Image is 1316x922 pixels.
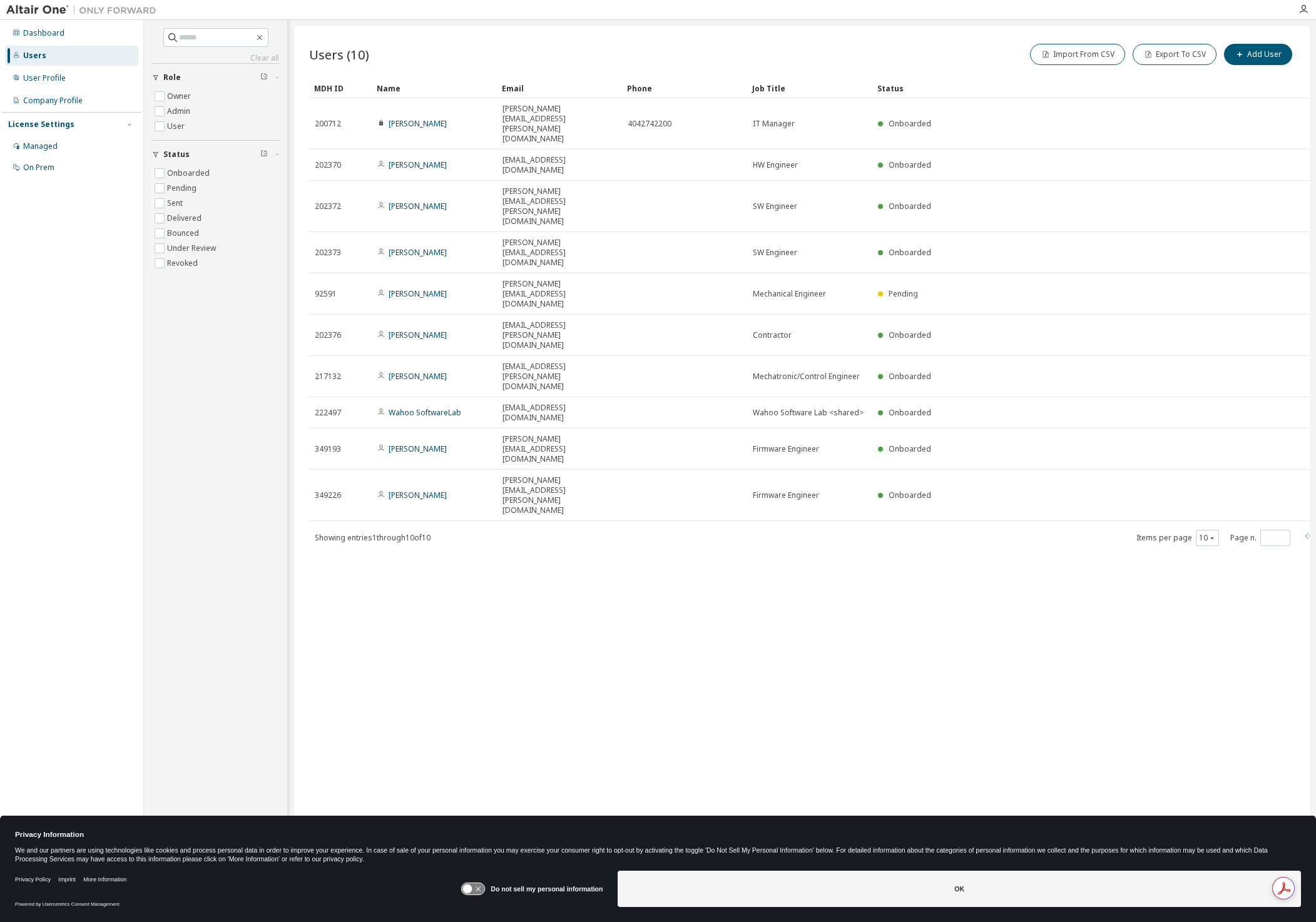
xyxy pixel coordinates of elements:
span: Onboarded [889,247,931,258]
span: [EMAIL_ADDRESS][PERSON_NAME][DOMAIN_NAME] [502,320,616,350]
label: Pending [167,181,199,196]
span: [PERSON_NAME][EMAIL_ADDRESS][DOMAIN_NAME] [502,238,616,268]
span: Users (10) [309,46,369,63]
div: On Prem [23,163,54,173]
a: [PERSON_NAME] [389,443,447,454]
span: [PERSON_NAME][EMAIL_ADDRESS][DOMAIN_NAME] [502,434,616,464]
a: [PERSON_NAME] [389,118,447,129]
button: Status [152,141,279,168]
label: Owner [167,89,193,104]
span: Onboarded [889,201,931,211]
div: Job Title [752,78,867,98]
span: Onboarded [889,371,931,382]
div: Name [377,78,492,98]
a: [PERSON_NAME] [389,160,447,170]
span: 200712 [315,119,341,129]
div: License Settings [8,119,74,129]
div: Email [502,78,617,98]
span: 349193 [315,444,341,454]
span: Mechatronic/Control Engineer [753,372,860,382]
span: [PERSON_NAME][EMAIL_ADDRESS][PERSON_NAME][DOMAIN_NAME] [502,475,616,515]
label: Bounced [167,226,201,241]
span: [PERSON_NAME][EMAIL_ADDRESS][PERSON_NAME][DOMAIN_NAME] [502,104,616,144]
span: [EMAIL_ADDRESS][DOMAIN_NAME] [502,403,616,423]
span: Clear filter [260,149,268,160]
div: Company Profile [23,96,83,106]
div: User Profile [23,73,66,83]
label: User [167,119,187,134]
span: SW Engineer [753,201,797,211]
span: 202376 [315,330,341,340]
button: 10 [1199,533,1216,543]
a: [PERSON_NAME] [389,288,447,299]
span: [PERSON_NAME][EMAIL_ADDRESS][DOMAIN_NAME] [502,279,616,309]
span: Showing entries 1 through 10 of 10 [315,532,431,543]
button: Add User [1224,44,1292,65]
span: Page n. [1230,530,1290,546]
span: SW Engineer [753,248,797,258]
span: Pending [889,288,918,299]
span: 217132 [315,372,341,382]
a: [PERSON_NAME] [389,330,447,340]
span: Onboarded [889,443,931,454]
span: 202373 [315,248,341,258]
span: Onboarded [889,118,931,129]
div: Managed [23,141,58,151]
span: [PERSON_NAME][EMAIL_ADDRESS][PERSON_NAME][DOMAIN_NAME] [502,186,616,226]
a: [PERSON_NAME] [389,201,447,211]
span: Wahoo Software Lab <shared> [753,408,864,418]
span: IT Manager [753,119,795,129]
div: Dashboard [23,28,64,38]
span: Clear filter [260,73,268,83]
a: Wahoo SoftwareLab [389,407,461,418]
button: Role [152,64,279,91]
label: Sent [167,196,185,211]
div: Phone [627,78,742,98]
span: Items per page [1136,530,1219,546]
a: [PERSON_NAME] [389,247,447,258]
label: Admin [167,104,193,119]
span: Contractor [753,330,792,340]
span: Firmware Engineer [753,490,819,500]
span: [EMAIL_ADDRESS][DOMAIN_NAME] [502,155,616,175]
span: Onboarded [889,490,931,500]
div: MDH ID [314,78,367,98]
div: Users [23,51,46,61]
a: Clear all [152,53,279,63]
span: 202372 [315,201,341,211]
span: Status [163,149,190,160]
span: Role [163,73,181,83]
a: [PERSON_NAME] [389,490,447,500]
span: 4042742200 [628,119,671,129]
span: [EMAIL_ADDRESS][PERSON_NAME][DOMAIN_NAME] [502,362,616,392]
label: Under Review [167,241,218,256]
span: 349226 [315,490,341,500]
button: Export To CSV [1133,44,1217,65]
span: Mechanical Engineer [753,289,826,299]
button: Import From CSV [1030,44,1125,65]
span: Onboarded [889,330,931,340]
span: 222497 [315,408,341,418]
span: 202370 [315,160,341,170]
span: Onboarded [889,407,931,418]
label: Delivered [167,211,204,226]
span: Firmware Engineer [753,444,819,454]
img: Altair One [6,4,163,16]
span: HW Engineer [753,160,798,170]
span: 92591 [315,289,337,299]
label: Onboarded [167,166,212,181]
label: Revoked [167,256,200,271]
a: [PERSON_NAME] [389,371,447,382]
span: Onboarded [889,160,931,170]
